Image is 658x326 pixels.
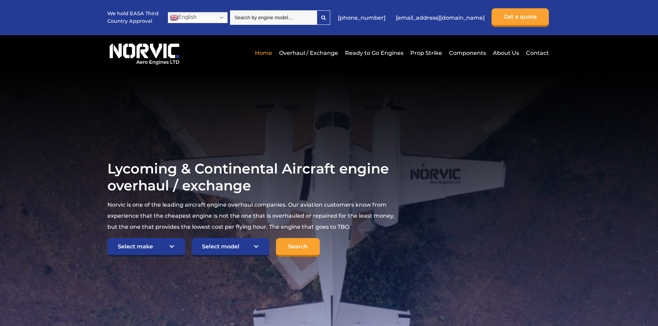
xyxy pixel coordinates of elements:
a: Ready to Go Engines [343,45,405,61]
a: Prop Strike [409,45,444,61]
p: Norvic is one of the leading aircraft engine overhaul companies. Our aviation customers know from... [107,199,395,233]
p: We hold EASA Third Country Approval [107,10,159,25]
a: Overhaul / Exchange [277,45,340,61]
a: Components [447,45,488,61]
a: Home [253,45,274,61]
img: en [170,13,178,22]
a: [EMAIL_ADDRESS][DOMAIN_NAME] [392,9,488,26]
h1: Lycoming & Continental Aircraft engine overhaul / exchange [107,160,395,194]
input: Search by engine model… [230,10,317,25]
a: [PHONE_NUMBER] [334,9,389,26]
img: Norvic Aero Engines logo [107,40,181,65]
a: Contact [524,45,549,61]
a: Get a quote [492,8,549,27]
input: Search [276,238,320,257]
a: English [168,12,228,23]
a: About Us [491,45,521,61]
